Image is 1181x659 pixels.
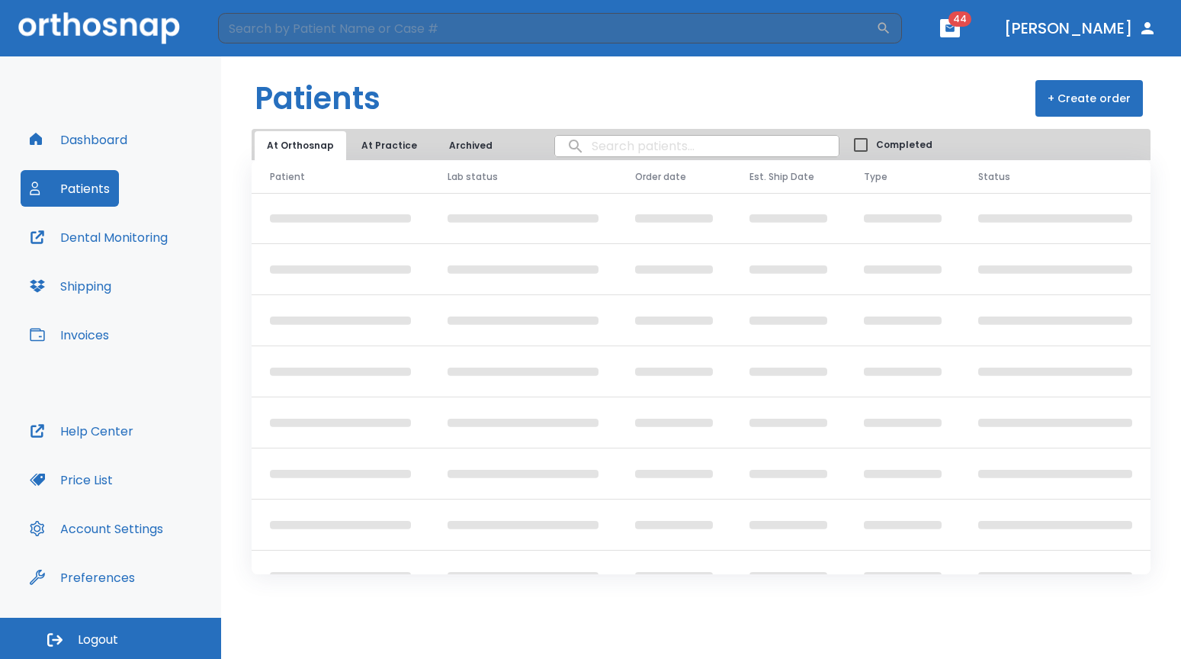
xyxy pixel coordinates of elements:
span: Status [978,170,1010,184]
button: Shipping [21,268,120,304]
input: search [555,131,839,161]
div: tabs [255,131,512,160]
button: Archived [432,131,509,160]
input: Search by Patient Name or Case # [218,13,876,43]
button: At Orthosnap [255,131,346,160]
button: Help Center [21,413,143,449]
button: Dental Monitoring [21,219,177,256]
button: Preferences [21,559,144,596]
span: Type [864,170,887,184]
span: Completed [876,138,932,152]
button: + Create order [1035,80,1143,117]
span: Est. Ship Date [749,170,814,184]
button: Price List [21,461,122,498]
img: Orthosnap [18,12,180,43]
button: Account Settings [21,510,172,547]
span: Patient [270,170,305,184]
span: Lab status [448,170,498,184]
button: [PERSON_NAME] [998,14,1163,42]
button: Dashboard [21,121,136,158]
span: Logout [78,632,118,648]
button: At Practice [349,131,429,160]
button: Patients [21,170,119,207]
span: Order date [635,170,686,184]
span: 44 [948,11,971,27]
h1: Patients [255,76,380,121]
button: Invoices [21,317,118,353]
